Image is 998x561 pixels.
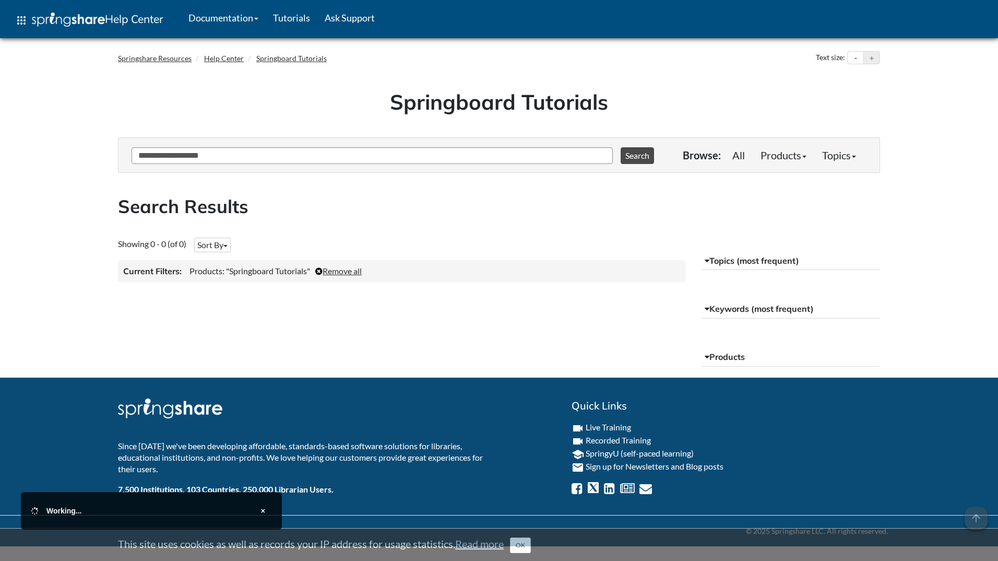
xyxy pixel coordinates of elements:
h2: Search Results [118,194,880,219]
button: Increase text size [864,52,880,64]
a: Remove all [315,266,362,276]
span: Help Center [105,12,163,26]
a: apps Help Center [8,5,171,36]
div: Text size: [814,51,847,65]
i: videocam [572,435,584,448]
b: 7,500 Institutions. 103 Countries. 250,000 Librarian Users. [118,484,334,494]
a: arrow_upward [965,508,988,520]
a: Read more [455,537,504,550]
button: Close [510,537,531,553]
i: videocam [572,422,584,435]
a: Help Center [204,54,244,63]
button: Close [255,502,271,519]
i: email [572,461,584,474]
div: This site uses cookies as well as records your IP address for usage statistics. [108,536,890,553]
button: Search [621,147,654,164]
div: © 2025 Springshare LLC. All rights reserved. [110,526,888,536]
a: Recorded Training [586,435,651,445]
button: Sort By [194,238,231,252]
p: Browse: [683,148,721,162]
a: Topics [814,145,864,166]
button: Decrease text size [848,52,863,64]
a: Springshare Resources [118,54,192,63]
span: Showing 0 - 0 (of 0) [118,239,186,249]
button: Keywords (most frequent) [702,300,881,319]
span: apps [15,14,28,27]
a: SpringyU (self-paced learning) [586,448,694,458]
span: arrow_upward [965,507,988,530]
a: Ask Support [317,5,382,31]
span: "Springboard Tutorials" [226,266,310,276]
span: Working... [46,507,81,515]
i: school [572,448,584,461]
button: Products [702,348,881,367]
span: Products: [189,266,224,276]
a: Documentation [181,5,266,31]
h2: Quick Links [572,399,880,413]
h3: Current Filters [123,265,182,277]
h1: Springboard Tutorials [126,87,872,116]
a: Products [753,145,814,166]
img: Springshare [118,399,222,418]
a: Springboard Tutorials [256,54,327,63]
p: Since [DATE] we've been developing affordable, standards-based software solutions for libraries, ... [118,440,491,475]
a: Live Training [586,422,631,432]
button: Topics (most frequent) [702,252,881,271]
a: All [724,145,753,166]
a: Sign up for Newsletters and Blog posts [586,461,723,471]
img: Springshare [32,13,105,27]
a: Tutorials [266,5,317,31]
